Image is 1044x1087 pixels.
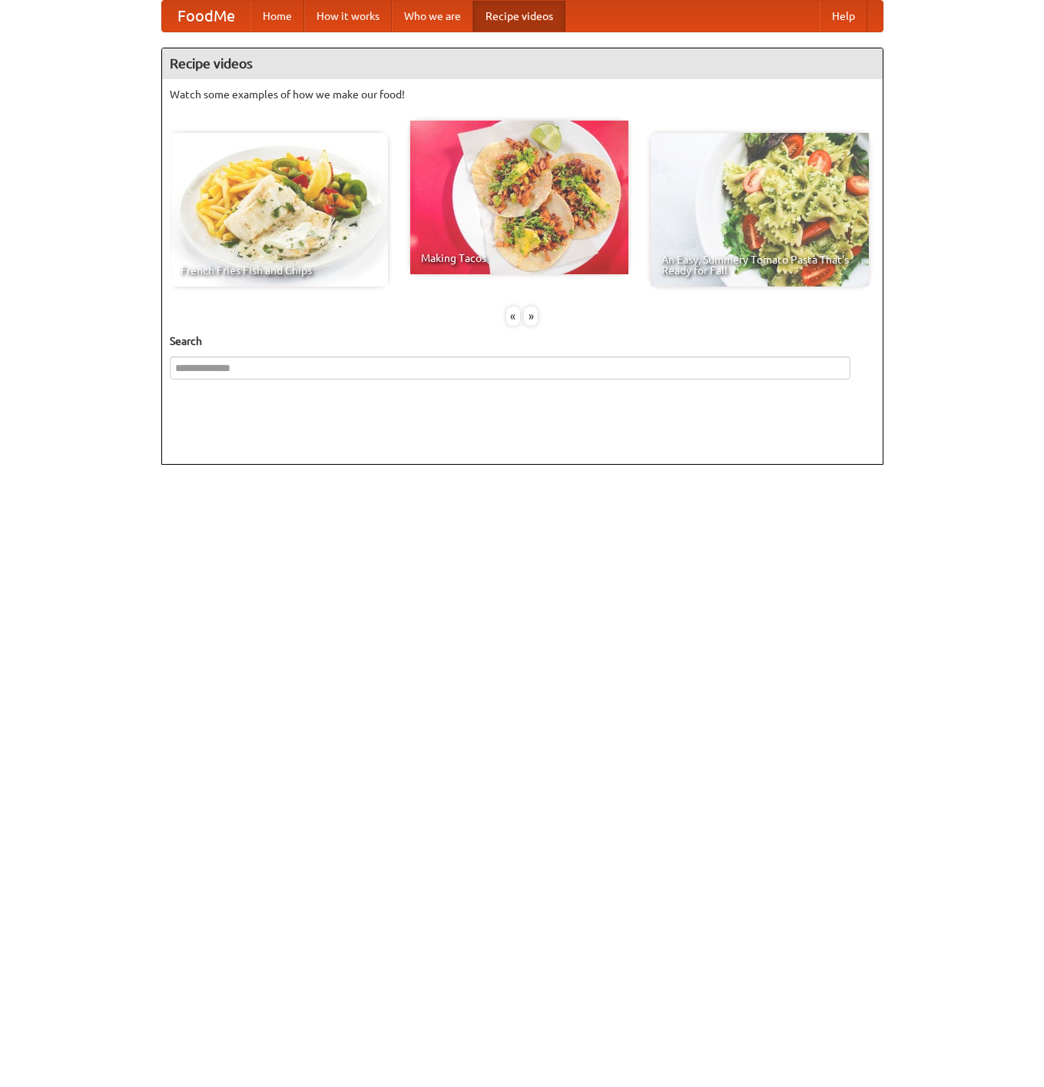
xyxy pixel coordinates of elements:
[250,1,304,31] a: Home
[524,307,538,326] div: »
[170,333,875,349] h5: Search
[162,48,883,79] h4: Recipe videos
[410,121,628,274] a: Making Tacos
[170,87,875,102] p: Watch some examples of how we make our food!
[651,133,869,287] a: An Easy, Summery Tomato Pasta That's Ready for Fall
[170,133,388,287] a: French Fries Fish and Chips
[661,254,858,276] span: An Easy, Summery Tomato Pasta That's Ready for Fall
[304,1,392,31] a: How it works
[181,265,377,276] span: French Fries Fish and Chips
[820,1,867,31] a: Help
[421,253,618,263] span: Making Tacos
[392,1,473,31] a: Who we are
[473,1,565,31] a: Recipe videos
[162,1,250,31] a: FoodMe
[506,307,520,326] div: «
